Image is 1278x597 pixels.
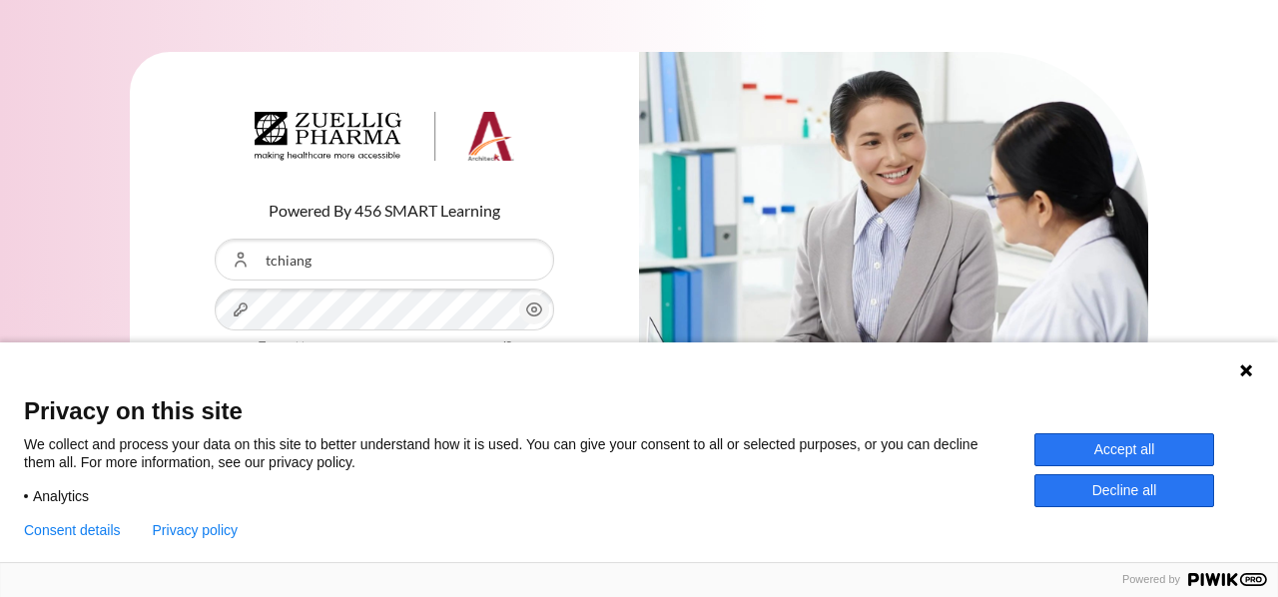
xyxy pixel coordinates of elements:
img: Architeck [255,112,514,162]
button: Accept all [1034,433,1214,466]
span: Analytics [33,487,89,505]
p: Powered By 456 SMART Learning [215,199,554,223]
button: Consent details [24,522,121,538]
p: We collect and process your data on this site to better understand how it is used. You can give y... [24,435,1034,471]
a: Privacy policy [153,522,239,538]
a: Architeck [255,112,514,170]
span: Privacy on this site [24,396,1254,425]
button: Decline all [1034,474,1214,507]
a: Forgotten your username or password? [258,337,512,355]
span: Powered by [1114,573,1188,586]
input: Username or Email Address [215,239,554,281]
